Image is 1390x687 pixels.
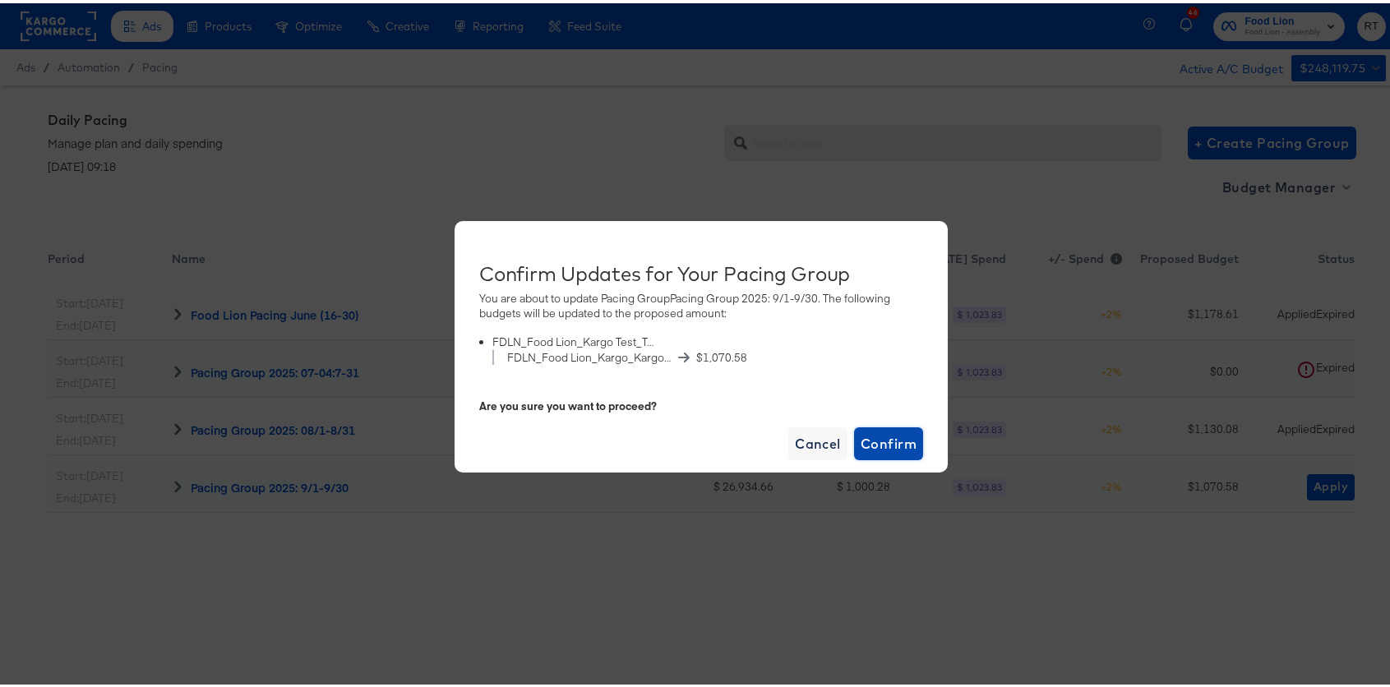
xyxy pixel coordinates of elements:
span: Confirm [861,429,917,452]
span: Cancel [795,429,841,452]
div: FDLN_Food Lion_Kargo Test_Traffic_Brand Initiative_March_3.1.25-3.31.25 [492,331,657,347]
div: You are about to update Pacing Group Pacing Group 2025: 9/1-9/30 . The following budgets will be ... [479,288,923,375]
span: FDLN_Food Lion_Kargo_Kargo Test Budgeting_Traffic_Incremental_March_3.1.25_3.31.25 [507,347,672,362]
div: Confirm Updates for Your Pacing Group [479,259,923,282]
button: Confirm [854,424,923,457]
span: $ 1,070.58 [696,347,747,362]
button: Cancel [788,424,847,457]
div: Are you sure you want to proceed? [479,395,923,411]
